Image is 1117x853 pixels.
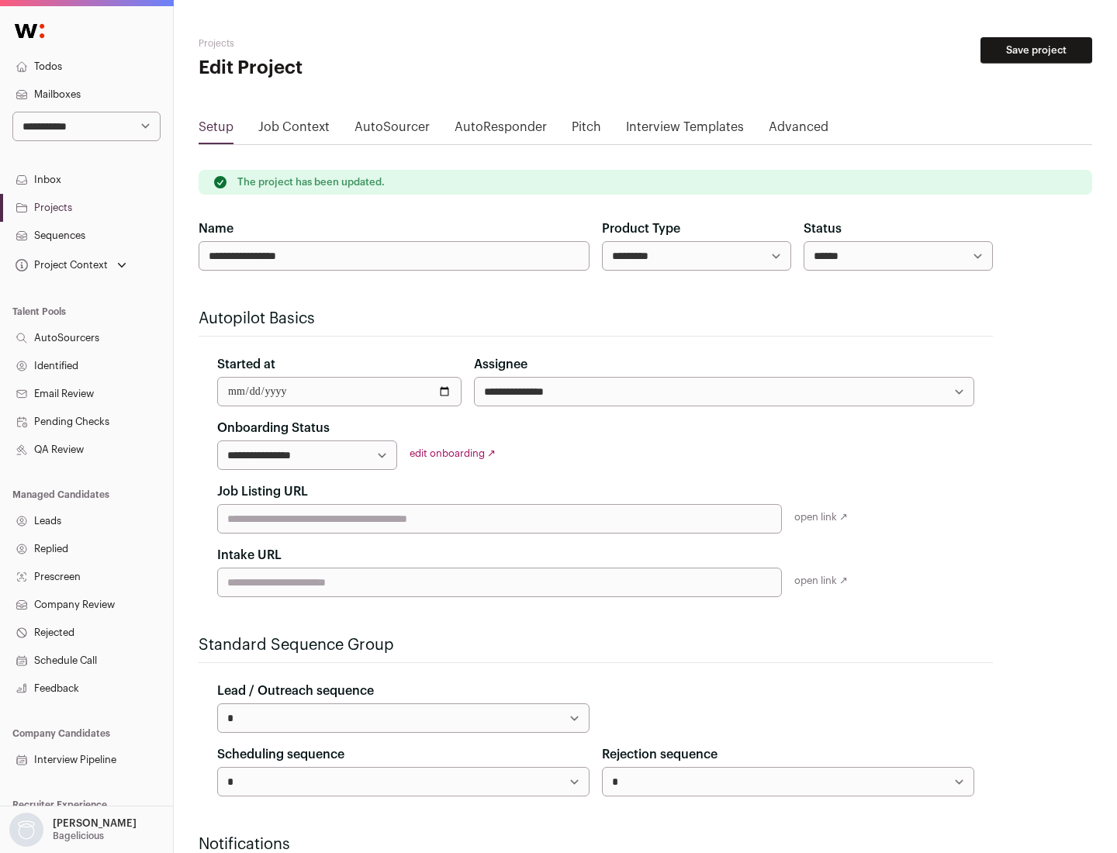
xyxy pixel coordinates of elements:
label: Lead / Outreach sequence [217,682,374,700]
label: Started at [217,355,275,374]
label: Status [804,219,842,238]
h2: Standard Sequence Group [199,634,993,656]
p: Bagelicious [53,830,104,842]
img: Wellfound [6,16,53,47]
label: Assignee [474,355,527,374]
p: The project has been updated. [237,176,385,188]
a: AutoResponder [455,118,547,143]
a: Job Context [258,118,330,143]
button: Save project [980,37,1092,64]
img: nopic.png [9,813,43,847]
a: Advanced [769,118,828,143]
h2: Projects [199,37,496,50]
a: Pitch [572,118,601,143]
label: Job Listing URL [217,482,308,501]
a: AutoSourcer [354,118,430,143]
p: [PERSON_NAME] [53,817,137,830]
label: Scheduling sequence [217,745,344,764]
a: Interview Templates [626,118,744,143]
label: Product Type [602,219,680,238]
label: Name [199,219,233,238]
a: Setup [199,118,233,143]
h1: Edit Project [199,56,496,81]
a: edit onboarding ↗ [410,448,496,458]
button: Open dropdown [12,254,130,276]
label: Rejection sequence [602,745,718,764]
div: Project Context [12,259,108,271]
button: Open dropdown [6,813,140,847]
label: Intake URL [217,546,282,565]
h2: Autopilot Basics [199,308,993,330]
label: Onboarding Status [217,419,330,437]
